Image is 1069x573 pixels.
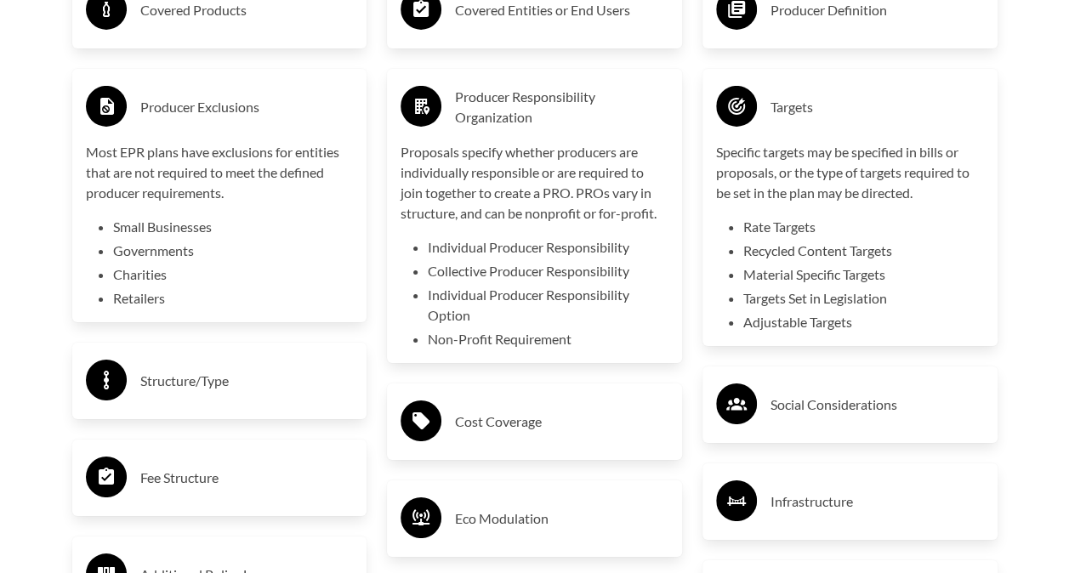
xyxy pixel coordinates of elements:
[743,264,984,285] li: Material Specific Targets
[743,217,984,237] li: Rate Targets
[140,464,354,491] h3: Fee Structure
[716,142,984,203] p: Specific targets may be specified in bills or proposals, or the type of targets required to be se...
[428,329,668,349] li: Non-Profit Requirement
[455,87,668,128] h3: Producer Responsibility Organization
[401,142,668,224] p: Proposals specify whether producers are individually responsible or are required to join together...
[743,288,984,309] li: Targets Set in Legislation
[428,285,668,326] li: Individual Producer Responsibility Option
[428,237,668,258] li: Individual Producer Responsibility
[743,312,984,332] li: Adjustable Targets
[140,94,354,121] h3: Producer Exclusions
[86,142,354,203] p: Most EPR plans have exclusions for entities that are not required to meet the defined producer re...
[428,261,668,281] li: Collective Producer Responsibility
[770,94,984,121] h3: Targets
[113,288,354,309] li: Retailers
[140,367,354,394] h3: Structure/Type
[113,217,354,237] li: Small Businesses
[455,505,668,532] h3: Eco Modulation
[743,241,984,261] li: Recycled Content Targets
[113,241,354,261] li: Governments
[113,264,354,285] li: Charities
[770,391,984,418] h3: Social Considerations
[770,488,984,515] h3: Infrastructure
[455,408,668,435] h3: Cost Coverage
